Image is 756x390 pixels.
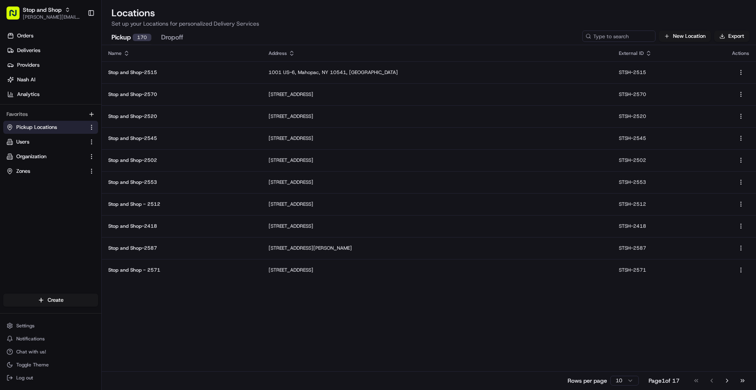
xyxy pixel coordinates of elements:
[3,59,101,72] a: Providers
[3,346,98,357] button: Chat with us!
[269,157,606,163] p: [STREET_ADDRESS]
[108,113,256,120] p: Stop and Shop-2520
[17,91,39,98] span: Analytics
[5,115,66,129] a: 📗Knowledge Base
[7,153,85,160] a: Organization
[619,113,719,120] p: STSH-2520
[7,168,85,175] a: Zones
[16,138,29,146] span: Users
[17,61,39,69] span: Providers
[3,372,98,383] button: Log out
[269,179,606,185] p: [STREET_ADDRESS]
[16,349,46,355] span: Chat with us!
[269,201,606,207] p: [STREET_ADDRESS]
[7,138,85,146] a: Users
[111,7,746,20] h2: Locations
[619,135,719,142] p: STSH-2545
[16,168,30,175] span: Zones
[619,201,719,207] p: STSH-2512
[16,362,49,368] span: Toggle Theme
[714,31,749,42] button: Export
[269,113,606,120] p: [STREET_ADDRESS]
[28,86,103,92] div: We're available if you need us!
[269,50,606,57] div: Address
[659,31,711,42] button: New Location
[108,135,256,142] p: Stop and Shop-2545
[48,296,63,304] span: Create
[108,179,256,185] p: Stop and Shop-2553
[3,294,98,307] button: Create
[269,267,606,273] p: [STREET_ADDRESS]
[16,153,46,160] span: Organization
[619,91,719,98] p: STSH-2570
[108,69,256,76] p: Stop and Shop-2515
[269,245,606,251] p: [STREET_ADDRESS][PERSON_NAME]
[108,157,256,163] p: Stop and Shop-2502
[269,223,606,229] p: [STREET_ADDRESS]
[111,20,746,28] p: Set up your Locations for personalized Delivery Services
[3,108,98,121] div: Favorites
[582,31,655,42] input: Type to search
[8,33,148,46] p: Welcome 👋
[619,179,719,185] p: STSH-2553
[161,31,183,45] button: Dropoff
[3,150,98,163] button: Organization
[619,69,719,76] p: STSH-2515
[568,377,607,385] p: Rows per page
[619,267,719,273] p: STSH-2571
[8,8,24,24] img: Nash
[66,115,134,129] a: 💻API Documentation
[7,124,85,131] a: Pickup Locations
[28,78,133,86] div: Start new chat
[133,34,151,41] div: 170
[619,50,719,57] div: External ID
[21,52,134,61] input: Clear
[8,78,23,92] img: 1736555255976-a54dd68f-1ca7-489b-9aae-adbdc363a1c4
[3,135,98,148] button: Users
[108,223,256,229] p: Stop and Shop-2418
[649,377,680,385] div: Page 1 of 17
[81,138,98,144] span: Pylon
[269,135,606,142] p: [STREET_ADDRESS]
[17,47,40,54] span: Deliveries
[108,245,256,251] p: Stop and Shop-2587
[69,119,75,125] div: 💻
[3,333,98,344] button: Notifications
[108,91,256,98] p: Stop and Shop-2570
[3,88,101,101] a: Analytics
[3,29,101,42] a: Orders
[3,3,84,23] button: Stop and Shop[PERSON_NAME][EMAIL_ADDRESS][DOMAIN_NAME]
[3,320,98,331] button: Settings
[23,14,81,20] button: [PERSON_NAME][EMAIL_ADDRESS][DOMAIN_NAME]
[3,165,98,178] button: Zones
[108,267,256,273] p: Stop and Shop - 2571
[732,50,749,57] div: Actions
[269,69,606,76] p: 1001 US-6, Mahopac, NY 10541, [GEOGRAPHIC_DATA]
[3,359,98,370] button: Toggle Theme
[138,80,148,90] button: Start new chat
[3,73,101,86] a: Nash AI
[269,91,606,98] p: [STREET_ADDRESS]
[17,32,33,39] span: Orders
[16,375,33,381] span: Log out
[17,76,35,83] span: Nash AI
[3,44,101,57] a: Deliveries
[16,124,57,131] span: Pickup Locations
[16,322,35,329] span: Settings
[16,336,45,342] span: Notifications
[108,201,256,207] p: Stop and Shop - 2512
[619,157,719,163] p: STSH-2502
[3,121,98,134] button: Pickup Locations
[77,118,131,126] span: API Documentation
[619,223,719,229] p: STSH-2418
[619,245,719,251] p: STSH-2587
[23,6,61,14] button: Stop and Shop
[57,137,98,144] a: Powered byPylon
[108,50,256,57] div: Name
[16,118,62,126] span: Knowledge Base
[8,119,15,125] div: 📗
[111,31,151,45] button: Pickup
